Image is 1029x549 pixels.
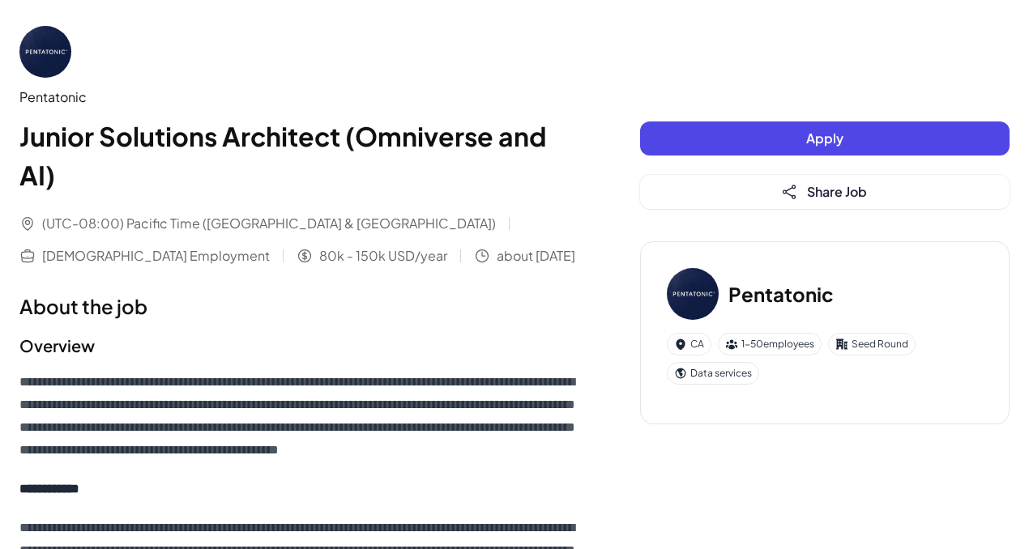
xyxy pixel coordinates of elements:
[667,268,719,320] img: Pe
[19,117,575,194] h1: Junior Solutions Architect (Omniverse and AI)
[19,334,575,358] h2: Overview
[667,362,759,385] div: Data services
[42,214,496,233] span: (UTC-08:00) Pacific Time ([GEOGRAPHIC_DATA] & [GEOGRAPHIC_DATA])
[19,87,575,107] div: Pentatonic
[640,175,1010,209] button: Share Job
[640,121,1010,155] button: Apply
[807,183,867,200] span: Share Job
[718,333,822,355] div: 1-50 employees
[728,279,834,309] h3: Pentatonic
[806,130,843,147] span: Apply
[319,246,447,266] span: 80k - 150k USD/year
[828,333,916,355] div: Seed Round
[497,246,575,266] span: about [DATE]
[19,26,71,78] img: Pe
[42,246,270,266] span: [DEMOGRAPHIC_DATA] Employment
[19,292,575,321] h1: About the job
[667,333,711,355] div: CA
